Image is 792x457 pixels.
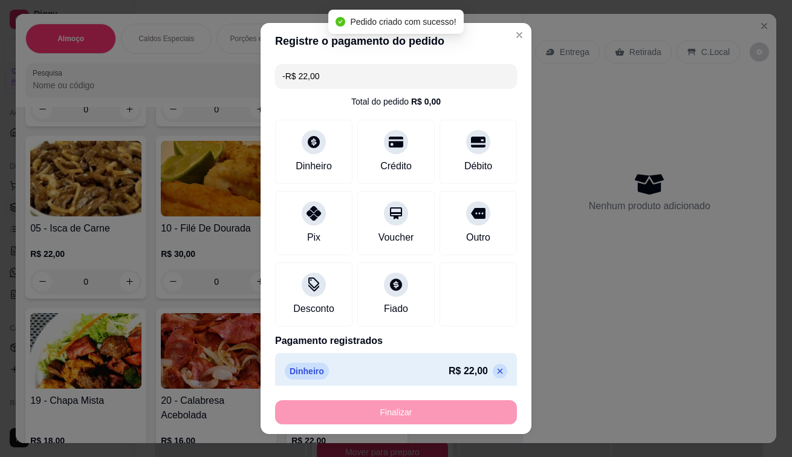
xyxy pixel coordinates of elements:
div: Dinheiro [296,159,332,173]
p: Dinheiro [285,363,329,380]
div: Voucher [378,230,414,245]
input: Ex.: hambúrguer de cordeiro [282,64,510,88]
p: Pagamento registrados [275,334,517,348]
div: Outro [466,230,490,245]
div: Pix [307,230,320,245]
header: Registre o pagamento do pedido [261,23,531,59]
p: R$ 22,00 [449,364,488,378]
span: Pedido criado com sucesso! [350,17,456,27]
div: Desconto [293,302,334,316]
div: Crédito [380,159,412,173]
div: Fiado [384,302,408,316]
button: Close [510,25,529,45]
div: Total do pedido [351,96,441,108]
div: Débito [464,159,492,173]
span: check-circle [336,17,345,27]
div: R$ 0,00 [411,96,441,108]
